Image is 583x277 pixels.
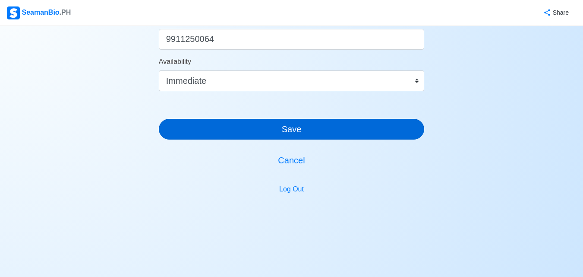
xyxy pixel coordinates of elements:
button: Share [535,4,576,21]
button: Save [159,119,425,140]
label: Availability [159,57,191,67]
span: .PH [60,9,71,16]
div: SeamanBio [7,6,71,19]
button: Cancel [159,150,425,171]
input: ex. 1234567890 [159,29,425,50]
button: Log Out [274,181,309,197]
img: Logo [7,6,20,19]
